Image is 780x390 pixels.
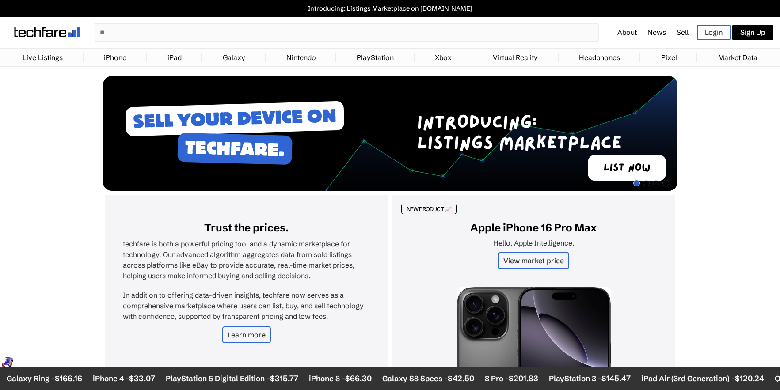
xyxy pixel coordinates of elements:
[123,221,370,234] h2: Trust the prices.
[498,252,569,269] a: View market price
[410,221,658,234] h2: Apple iPhone 16 Pro Max
[163,49,186,66] a: iPad
[549,373,631,383] li: PlayStation 3 -
[430,49,456,66] a: Xbox
[575,49,624,66] a: Headphones
[129,373,155,383] span: $33.07
[714,49,762,66] a: Market Data
[99,49,131,66] a: iPhone
[103,76,677,191] img: Desktop Image 1
[488,49,542,66] a: Virtual Reality
[448,373,474,383] span: $42.50
[601,373,631,383] span: $145.47
[282,49,320,66] a: Nintendo
[657,49,681,66] a: Pixel
[93,373,155,383] li: iPhone 4 -
[345,373,372,383] span: $66.30
[662,180,669,186] span: Go to slide 4
[14,27,80,37] img: techfare logo
[218,49,250,66] a: Galaxy
[103,76,677,193] div: 1 / 4
[732,25,773,40] a: Sign Up
[641,373,764,383] li: iPad Air (3rd Generation) -
[382,373,474,383] li: Galaxy S8 Specs -
[18,49,67,66] a: Live Listings
[647,28,666,37] a: News
[410,239,658,247] p: Hello, Apple Intelligence.
[270,373,298,383] span: $315.77
[653,180,659,186] span: Go to slide 3
[4,4,776,12] a: Introducing: Listings Marketplace on [DOMAIN_NAME]
[166,373,298,383] li: PlayStation 5 Digital Edition -
[123,239,370,281] p: techfare is both a powerful pricing tool and a dynamic marketplace for technology. Our advanced a...
[352,49,398,66] a: PlayStation
[643,180,650,186] span: Go to slide 2
[509,373,538,383] span: $201.83
[617,28,637,37] a: About
[485,373,538,383] li: 8 Pro -
[309,373,372,383] li: iPhone 8 -
[401,204,457,214] div: NEW PRODUCT 📈
[697,25,731,40] a: Login
[633,180,640,186] span: Go to slide 1
[222,326,271,343] a: Learn more
[677,28,689,37] a: Sell
[123,290,370,322] p: In addition to offering data-driven insights, techfare now serves as a comprehensive marketplace ...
